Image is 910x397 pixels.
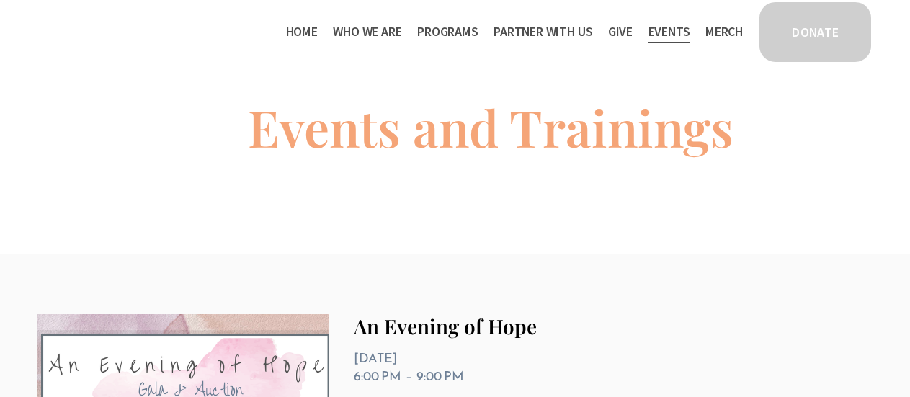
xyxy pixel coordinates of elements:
[705,20,743,43] a: Merch
[354,313,537,339] a: An Evening of Hope
[608,20,633,43] a: Give
[333,22,401,43] span: Who We Are
[354,352,398,366] time: [DATE]
[417,20,478,43] a: folder dropdown
[416,370,464,384] time: 9:00 PM
[648,20,690,43] a: Events
[286,20,318,43] a: Home
[248,102,733,153] h1: Events and Trainings
[354,370,401,384] time: 6:00 PM
[333,20,401,43] a: folder dropdown
[494,22,592,43] span: Partner With Us
[417,22,478,43] span: Programs
[494,20,592,43] a: folder dropdown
